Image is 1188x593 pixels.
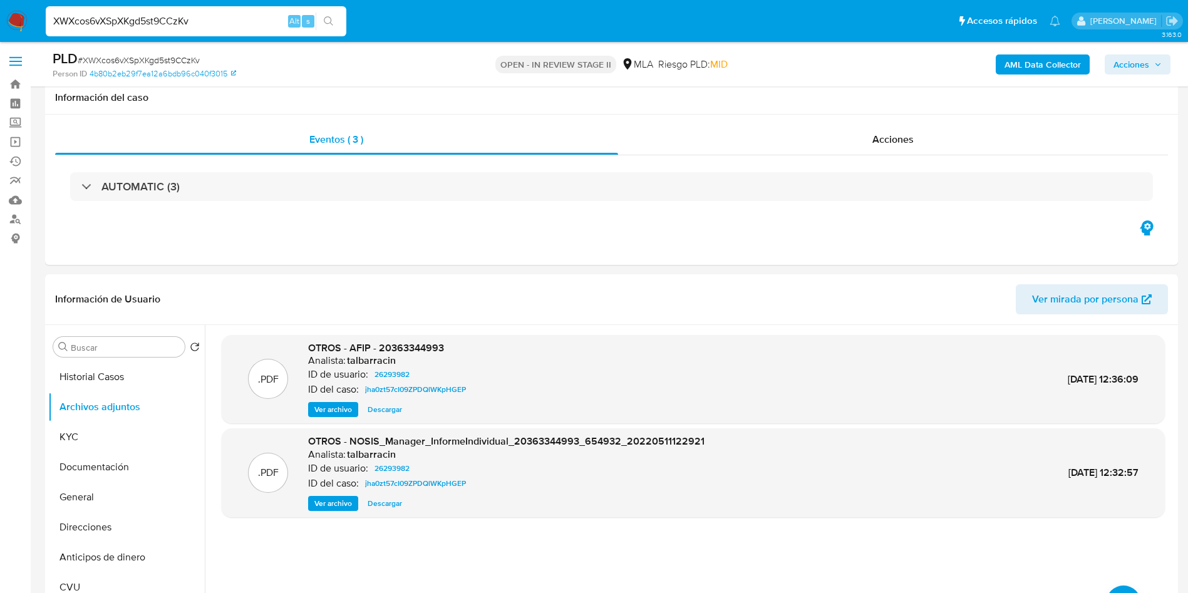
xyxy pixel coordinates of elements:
[289,15,299,27] span: Alt
[306,15,310,27] span: s
[308,462,368,475] p: ID de usuario:
[361,496,408,511] button: Descargar
[360,382,471,397] a: jha0zt57cI09ZPDQlWKpHGEP
[368,497,402,510] span: Descargar
[314,497,352,510] span: Ver archivo
[55,91,1168,104] h1: Información del caso
[46,13,346,29] input: Buscar usuario o caso...
[1068,372,1139,386] span: [DATE] 12:36:09
[55,293,160,306] h1: Información de Usuario
[710,57,728,71] span: MID
[996,54,1090,75] button: AML Data Collector
[308,354,346,367] p: Analista:
[347,354,396,367] h6: talbarracin
[1113,54,1149,75] span: Acciones
[1090,15,1161,27] p: yesica.facco@mercadolibre.com
[369,367,415,382] a: 26293982
[308,341,444,355] span: OTROS - AFIP - 20363344993
[309,132,363,147] span: Eventos ( 3 )
[101,180,180,193] h3: AUTOMATIC (3)
[347,448,396,461] h6: talbarracin
[53,68,87,80] b: Person ID
[48,422,205,452] button: KYC
[369,461,415,476] a: 26293982
[365,476,466,491] span: jha0zt57cI09ZPDQlWKpHGEP
[360,476,471,491] a: jha0zt57cI09ZPDQlWKpHGEP
[1050,16,1060,26] a: Notificaciones
[48,362,205,392] button: Historial Casos
[368,403,402,416] span: Descargar
[1068,465,1139,480] span: [DATE] 12:32:57
[308,448,346,461] p: Analista:
[1032,284,1139,314] span: Ver mirada por persona
[53,48,78,68] b: PLD
[308,402,358,417] button: Ver archivo
[308,496,358,511] button: Ver archivo
[71,342,180,353] input: Buscar
[258,466,279,480] p: .PDF
[70,172,1153,201] div: AUTOMATIC (3)
[308,383,359,396] p: ID del caso:
[621,58,653,71] div: MLA
[1005,54,1081,75] b: AML Data Collector
[190,342,200,356] button: Volver al orden por defecto
[967,14,1037,28] span: Accesos rápidos
[48,452,205,482] button: Documentación
[1165,14,1179,28] a: Salir
[308,368,368,381] p: ID de usuario:
[308,477,359,490] p: ID del caso:
[872,132,914,147] span: Acciones
[258,373,279,386] p: .PDF
[1105,54,1170,75] button: Acciones
[374,461,410,476] span: 26293982
[48,392,205,422] button: Archivos adjuntos
[78,54,200,66] span: # XWXcos6vXSpXKgd5st9CCzKv
[316,13,341,30] button: search-icon
[314,403,352,416] span: Ver archivo
[308,434,705,448] span: OTROS - NOSIS_Manager_InformeIndividual_20363344993_654932_20220511122921
[374,367,410,382] span: 26293982
[58,342,68,352] button: Buscar
[48,512,205,542] button: Direcciones
[1016,284,1168,314] button: Ver mirada por persona
[48,482,205,512] button: General
[495,56,616,73] p: OPEN - IN REVIEW STAGE II
[658,58,728,71] span: Riesgo PLD:
[48,542,205,572] button: Anticipos de dinero
[365,382,466,397] span: jha0zt57cI09ZPDQlWKpHGEP
[90,68,236,80] a: 4b80b2eb29f7ea12a6bdb96c040f3015
[361,402,408,417] button: Descargar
